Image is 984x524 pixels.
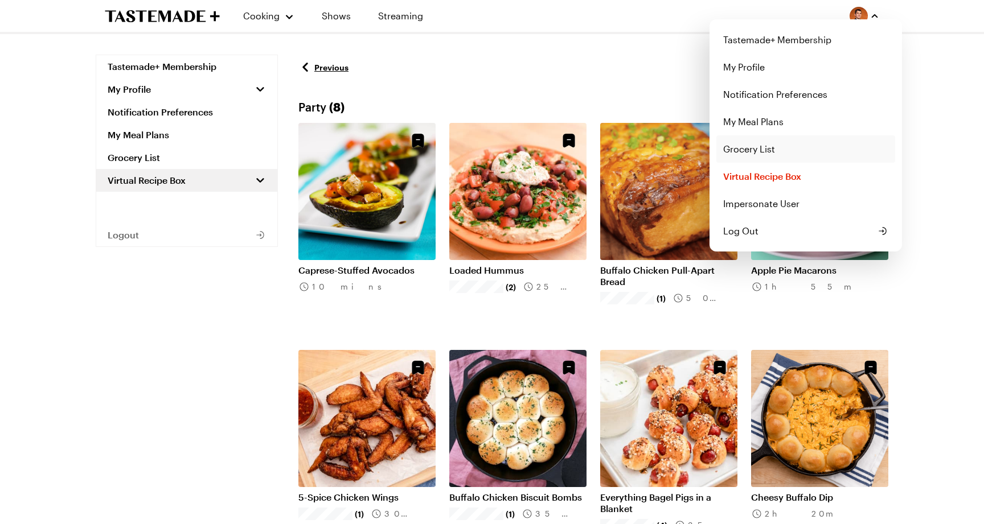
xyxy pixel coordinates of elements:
[716,163,895,190] a: Virtual Recipe Box
[850,7,879,25] button: Profile picture
[716,190,895,217] button: Impersonate User
[716,26,895,53] a: Tastemade+ Membership
[716,81,895,108] a: Notification Preferences
[710,19,902,251] div: Profile picture
[716,135,895,163] a: Grocery List
[723,224,758,238] span: Log Out
[850,7,868,25] img: Profile picture
[716,53,895,81] a: My Profile
[716,108,895,135] a: My Meal Plans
